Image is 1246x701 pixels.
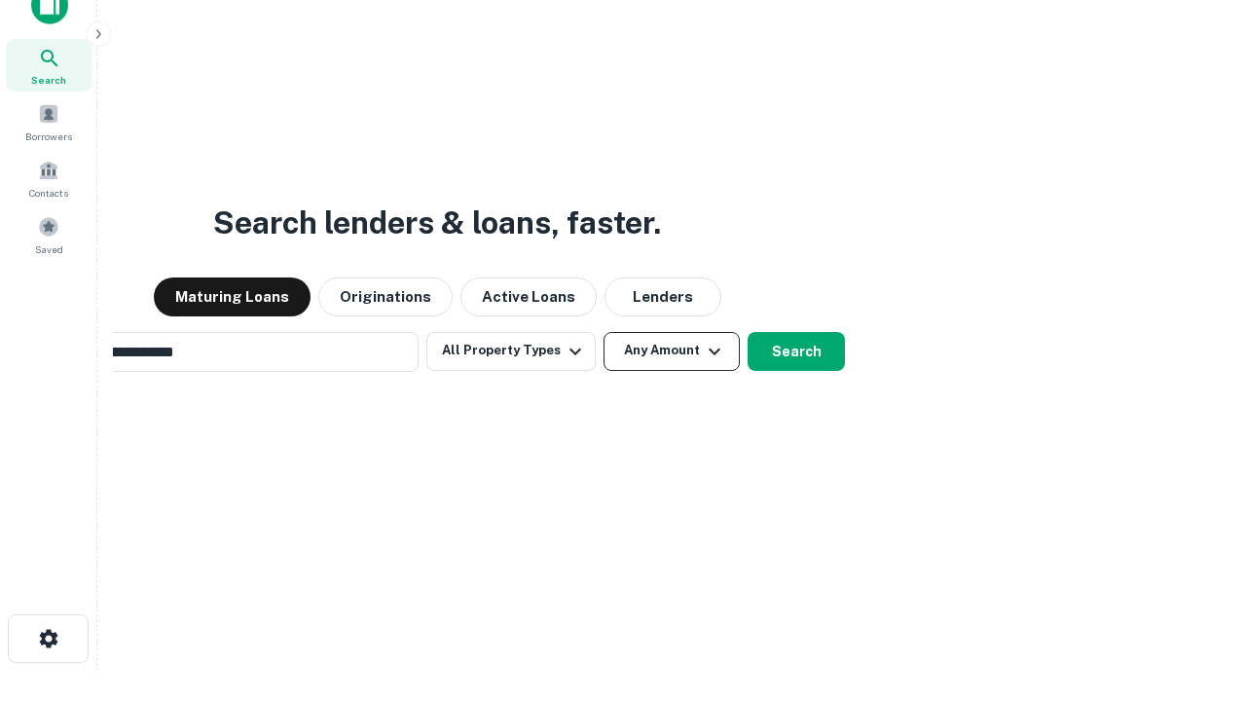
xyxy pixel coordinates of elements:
span: Saved [35,241,63,257]
button: Active Loans [460,277,597,316]
span: Contacts [29,185,68,201]
button: Originations [318,277,453,316]
button: Search [748,332,845,371]
button: All Property Types [426,332,596,371]
h3: Search lenders & loans, faster. [213,200,661,246]
a: Saved [6,208,92,261]
iframe: Chat Widget [1149,545,1246,639]
a: Contacts [6,152,92,204]
button: Any Amount [604,332,740,371]
a: Borrowers [6,95,92,148]
a: Search [6,39,92,92]
span: Search [31,72,66,88]
button: Lenders [605,277,721,316]
button: Maturing Loans [154,277,311,316]
span: Borrowers [25,129,72,144]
